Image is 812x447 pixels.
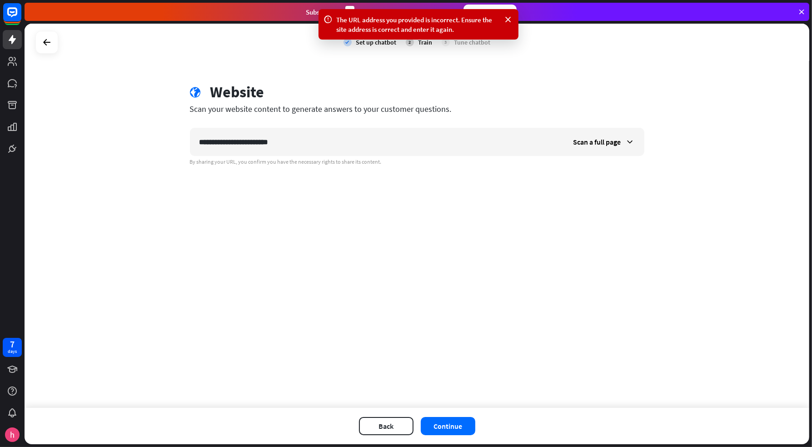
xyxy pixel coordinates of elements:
[7,4,35,31] button: Open LiveChat chat widget
[418,38,433,46] div: Train
[359,417,413,435] button: Back
[306,6,456,18] div: Subscribe in days to get your first month for $1
[8,348,17,355] div: days
[337,15,500,34] div: The URL address you provided is incorrect. Ensure the site address is correct and enter it again.
[442,38,450,46] div: 3
[421,417,475,435] button: Continue
[406,38,414,46] div: 2
[356,38,397,46] div: Set up chatbot
[10,340,15,348] div: 7
[345,6,354,18] div: 3
[573,137,621,146] span: Scan a full page
[190,87,201,98] i: globe
[190,158,644,166] div: By sharing your URL, you confirm you have the necessary rights to share its content.
[463,5,517,19] div: Subscribe now
[190,104,644,114] div: Scan your website content to generate answers to your customer questions.
[454,38,491,46] div: Tune chatbot
[3,338,22,357] a: 7 days
[344,38,352,46] i: check
[210,83,264,101] div: Website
